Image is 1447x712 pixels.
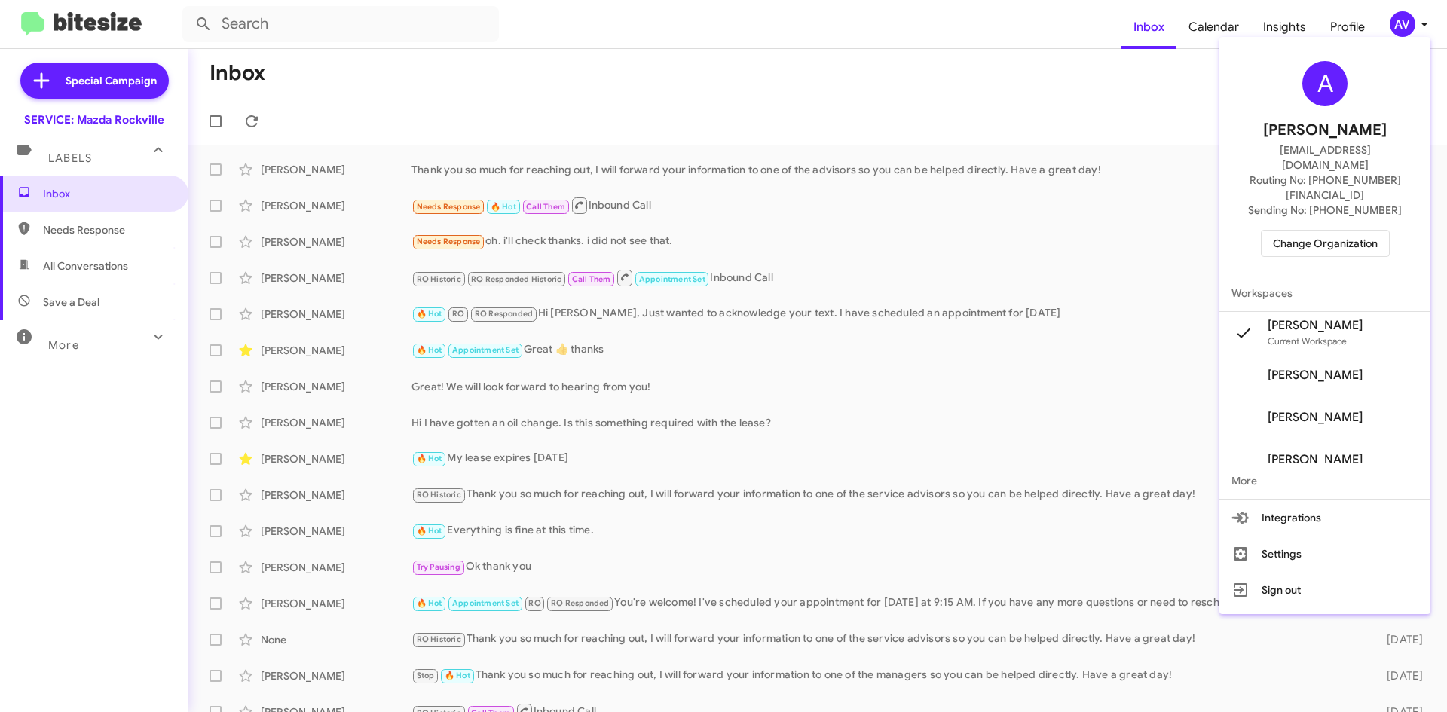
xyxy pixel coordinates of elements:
[1237,173,1412,203] span: Routing No: [PHONE_NUMBER][FINANCIAL_ID]
[1219,275,1430,311] span: Workspaces
[1268,335,1347,347] span: Current Workspace
[1273,231,1378,256] span: Change Organization
[1219,500,1430,536] button: Integrations
[1268,318,1363,333] span: [PERSON_NAME]
[1261,230,1390,257] button: Change Organization
[1219,463,1430,499] span: More
[1219,572,1430,608] button: Sign out
[1268,452,1363,467] span: [PERSON_NAME]
[1263,118,1387,142] span: [PERSON_NAME]
[1219,536,1430,572] button: Settings
[1268,368,1363,383] span: [PERSON_NAME]
[1237,142,1412,173] span: [EMAIL_ADDRESS][DOMAIN_NAME]
[1248,203,1402,218] span: Sending No: [PHONE_NUMBER]
[1268,410,1363,425] span: [PERSON_NAME]
[1302,61,1348,106] div: A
